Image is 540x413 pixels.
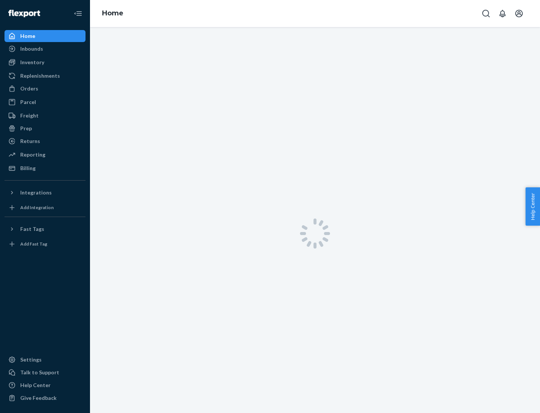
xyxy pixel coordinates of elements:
div: Add Integration [20,204,54,211]
a: Inbounds [4,43,85,55]
button: Give Feedback [4,392,85,404]
a: Prep [4,122,85,134]
a: Add Integration [4,202,85,214]
a: Home [102,9,123,17]
div: Give Feedback [20,394,57,402]
img: Flexport logo [8,10,40,17]
a: Orders [4,83,85,95]
div: Inbounds [20,45,43,53]
a: Talk to Support [4,366,85,378]
div: Returns [20,137,40,145]
a: Returns [4,135,85,147]
div: Integrations [20,189,52,196]
div: Inventory [20,59,44,66]
div: Help Center [20,381,51,389]
a: Freight [4,110,85,122]
button: Open Search Box [478,6,493,21]
div: Replenishments [20,72,60,80]
div: Parcel [20,98,36,106]
button: Integrations [4,187,85,199]
a: Add Fast Tag [4,238,85,250]
button: Open account menu [511,6,526,21]
div: Freight [20,112,39,119]
button: Close Navigation [70,6,85,21]
a: Parcel [4,96,85,108]
a: Home [4,30,85,42]
button: Fast Tags [4,223,85,235]
button: Open notifications [495,6,510,21]
div: Fast Tags [20,225,44,233]
div: Billing [20,164,36,172]
a: Inventory [4,56,85,68]
div: Talk to Support [20,369,59,376]
a: Reporting [4,149,85,161]
a: Billing [4,162,85,174]
div: Orders [20,85,38,92]
div: Prep [20,125,32,132]
a: Replenishments [4,70,85,82]
a: Settings [4,354,85,366]
div: Reporting [20,151,45,158]
div: Settings [20,356,42,363]
ol: breadcrumbs [96,3,129,24]
a: Help Center [4,379,85,391]
div: Add Fast Tag [20,241,47,247]
button: Help Center [525,187,540,226]
div: Home [20,32,35,40]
